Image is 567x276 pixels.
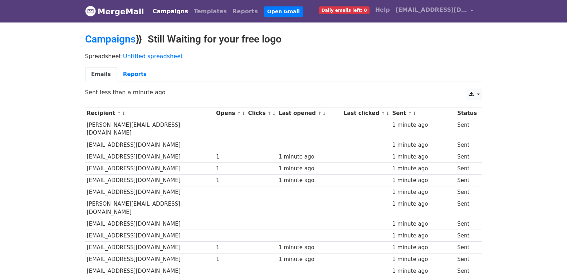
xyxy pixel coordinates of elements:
[150,4,191,19] a: Campaigns
[85,218,215,230] td: [EMAIL_ADDRESS][DOMAIN_NAME]
[455,254,478,265] td: Sent
[122,111,126,116] a: ↓
[123,53,183,60] a: Untitled spreadsheet
[392,153,454,161] div: 1 minute ago
[393,3,476,20] a: [EMAIL_ADDRESS][DOMAIN_NAME]
[85,139,215,151] td: [EMAIL_ADDRESS][DOMAIN_NAME]
[386,111,390,116] a: ↓
[279,255,340,264] div: 1 minute ago
[85,4,144,19] a: MergeMail
[455,151,478,162] td: Sent
[85,119,215,139] td: [PERSON_NAME][EMAIL_ADDRESS][DOMAIN_NAME]
[455,242,478,254] td: Sent
[279,244,340,252] div: 1 minute ago
[85,162,215,174] td: [EMAIL_ADDRESS][DOMAIN_NAME]
[392,176,454,185] div: 1 minute ago
[342,107,391,119] th: Last clicked
[191,4,230,19] a: Templates
[455,218,478,230] td: Sent
[381,111,385,116] a: ↑
[455,175,478,186] td: Sent
[85,67,117,82] a: Emails
[392,244,454,252] div: 1 minute ago
[279,165,340,173] div: 1 minute ago
[392,267,454,275] div: 1 minute ago
[85,151,215,162] td: [EMAIL_ADDRESS][DOMAIN_NAME]
[216,165,245,173] div: 1
[85,89,482,96] p: Sent less than a minute ago
[268,111,272,116] a: ↑
[85,230,215,241] td: [EMAIL_ADDRESS][DOMAIN_NAME]
[392,188,454,196] div: 1 minute ago
[392,200,454,208] div: 1 minute ago
[85,186,215,198] td: [EMAIL_ADDRESS][DOMAIN_NAME]
[117,111,121,116] a: ↑
[455,139,478,151] td: Sent
[277,107,342,119] th: Last opened
[455,198,478,218] td: Sent
[264,6,303,17] a: Open Gmail
[412,111,416,116] a: ↓
[319,6,370,14] span: Daily emails left: 0
[85,198,215,218] td: [PERSON_NAME][EMAIL_ADDRESS][DOMAIN_NAME]
[322,111,326,116] a: ↓
[279,176,340,185] div: 1 minute ago
[241,111,245,116] a: ↓
[392,121,454,129] div: 1 minute ago
[85,254,215,265] td: [EMAIL_ADDRESS][DOMAIN_NAME]
[279,153,340,161] div: 1 minute ago
[392,165,454,173] div: 1 minute ago
[85,33,136,45] a: Campaigns
[392,232,454,240] div: 1 minute ago
[216,176,245,185] div: 1
[216,153,245,161] div: 1
[392,255,454,264] div: 1 minute ago
[372,3,393,17] a: Help
[408,111,412,116] a: ↑
[455,162,478,174] td: Sent
[455,119,478,139] td: Sent
[230,4,261,19] a: Reports
[214,107,246,119] th: Opens
[85,33,482,45] h2: ⟫ Still Waiting for your free logo
[391,107,456,119] th: Sent
[85,52,482,60] p: Spreadsheet:
[85,175,215,186] td: [EMAIL_ADDRESS][DOMAIN_NAME]
[455,230,478,241] td: Sent
[237,111,241,116] a: ↑
[392,220,454,228] div: 1 minute ago
[85,242,215,254] td: [EMAIL_ADDRESS][DOMAIN_NAME]
[85,6,96,16] img: MergeMail logo
[392,141,454,149] div: 1 minute ago
[216,255,245,264] div: 1
[117,67,153,82] a: Reports
[455,186,478,198] td: Sent
[272,111,276,116] a: ↓
[455,107,478,119] th: Status
[318,111,322,116] a: ↑
[216,244,245,252] div: 1
[396,6,467,14] span: [EMAIL_ADDRESS][DOMAIN_NAME]
[85,107,215,119] th: Recipient
[316,3,372,17] a: Daily emails left: 0
[246,107,277,119] th: Clicks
